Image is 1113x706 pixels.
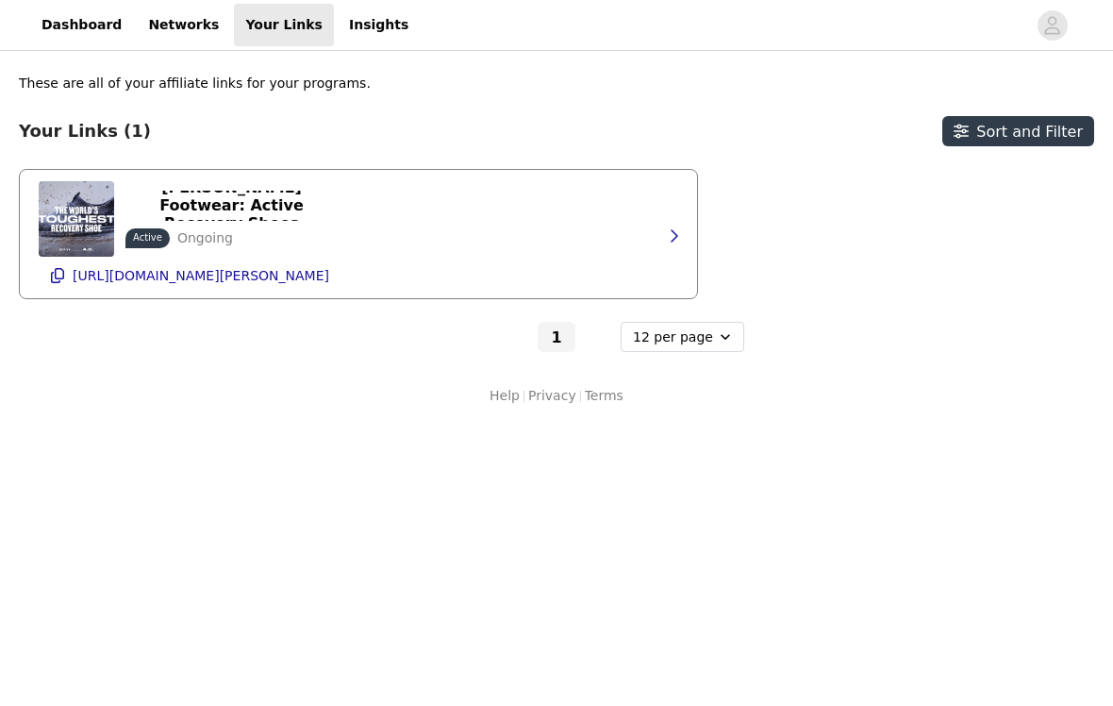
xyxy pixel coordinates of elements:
a: Insights [338,4,420,46]
a: Your Links [234,4,334,46]
h3: Your Links (1) [19,121,151,142]
button: [URL][DOMAIN_NAME][PERSON_NAME] [39,261,678,291]
a: Terms [585,386,623,406]
button: Go to next page [579,322,617,352]
p: These are all of your affiliate links for your programs. [19,74,371,93]
a: Privacy [528,386,576,406]
p: Active [133,230,162,244]
p: Ongoing [177,228,233,248]
p: [URL][DOMAIN_NAME][PERSON_NAME] [73,268,329,283]
button: Go to previous page [496,322,534,352]
a: Dashboard [30,4,133,46]
img: KANE Footwear: Active Recovery Shoes [39,181,114,257]
p: [PERSON_NAME] Footwear: Active Recovery Shoes [137,178,326,232]
button: [PERSON_NAME] Footwear: Active Recovery Shoes [125,191,338,221]
button: Go To Page 1 [538,322,575,352]
a: Networks [137,4,230,46]
a: Help [490,386,520,406]
div: avatar [1043,10,1061,41]
button: Sort and Filter [942,116,1094,146]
